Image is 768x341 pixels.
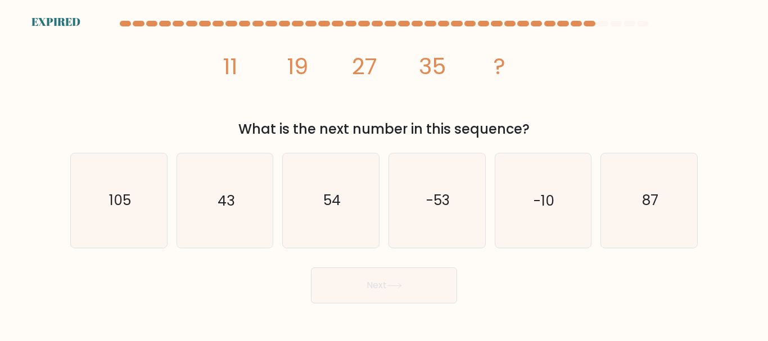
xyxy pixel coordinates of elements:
text: -10 [534,191,554,211]
text: 54 [323,191,341,211]
text: -53 [426,191,450,211]
text: 87 [642,191,658,211]
tspan: ? [494,51,506,82]
tspan: 11 [223,51,237,82]
div: EXPIRED [31,13,80,30]
button: Next [311,267,457,303]
div: What is the next number in this sequence? [77,119,691,139]
text: 105 [109,191,130,211]
tspan: 19 [287,51,308,82]
tspan: 35 [419,51,446,82]
tspan: 27 [353,51,378,82]
text: 43 [218,191,234,211]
